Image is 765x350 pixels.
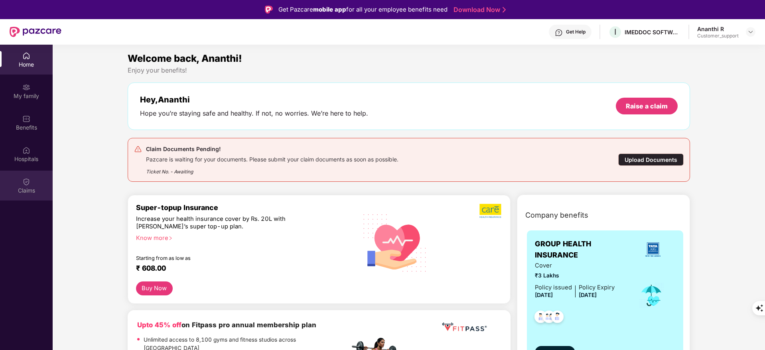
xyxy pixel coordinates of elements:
img: svg+xml;base64,PHN2ZyBpZD0iSGVscC0zMngzMiIgeG1sbnM9Imh0dHA6Ly93d3cudzMub3JnLzIwMDAvc3ZnIiB3aWR0aD... [555,29,563,37]
div: Super-topup Insurance [136,203,350,212]
div: Raise a claim [626,102,668,110]
div: Policy issued [535,283,572,292]
span: Cover [535,261,615,270]
img: svg+xml;base64,PHN2ZyB4bWxucz0iaHR0cDovL3d3dy53My5vcmcvMjAwMC9zdmciIHdpZHRoPSI0OC45MTUiIGhlaWdodD... [539,308,559,328]
b: on Fitpass pro annual membership plan [137,321,316,329]
div: ₹ 608.00 [136,264,342,273]
span: ₹3 Lakhs [535,271,615,280]
img: Stroke [503,6,506,14]
div: Enjoy your benefits! [128,66,690,75]
button: Buy Now [136,281,173,295]
div: Get Pazcare for all your employee benefits need [278,5,448,14]
div: Ananthi R [697,25,739,33]
span: I [614,27,616,37]
img: svg+xml;base64,PHN2ZyBpZD0iQ2xhaW0iIHhtbG5zPSJodHRwOi8vd3d3LnczLm9yZy8yMDAwL3N2ZyIgd2lkdGg9IjIwIi... [22,178,30,186]
img: New Pazcare Logo [10,27,61,37]
strong: mobile app [313,6,346,13]
div: Policy Expiry [579,283,615,292]
img: icon [639,282,664,309]
div: Ticket No. - Awaiting [146,163,398,175]
div: Upload Documents [618,153,684,166]
div: Hope you’re staying safe and healthy. If not, no worries. We’re here to help. [140,109,368,118]
span: Company benefits [525,210,588,221]
span: Welcome back, Ananthi! [128,53,242,64]
img: b5dec4f62d2307b9de63beb79f102df3.png [479,203,502,218]
b: Upto 45% off [137,321,181,329]
div: Know more [136,234,345,240]
img: svg+xml;base64,PHN2ZyBpZD0iRHJvcGRvd24tMzJ4MzIiIHhtbG5zPSJodHRwOi8vd3d3LnczLm9yZy8yMDAwL3N2ZyIgd2... [747,29,754,35]
img: Logo [265,6,273,14]
div: Claim Documents Pending! [146,144,398,154]
div: IMEDDOC SOFTWARE INDIA PRIVATE LIMITED [625,28,680,36]
span: [DATE] [579,292,597,298]
div: Get Help [566,29,586,35]
img: fppp.png [440,320,488,334]
span: right [168,236,173,240]
img: svg+xml;base64,PHN2ZyBpZD0iSG9zcGl0YWxzIiB4bWxucz0iaHR0cDovL3d3dy53My5vcmcvMjAwMC9zdmciIHdpZHRoPS... [22,146,30,154]
span: [DATE] [535,292,553,298]
div: Pazcare is waiting for your documents. Please submit your claim documents as soon as possible. [146,154,398,163]
div: Customer_support [697,33,739,39]
div: Hey, Ananthi [140,95,368,104]
img: svg+xml;base64,PHN2ZyB3aWR0aD0iMjAiIGhlaWdodD0iMjAiIHZpZXdCb3g9IjAgMCAyMCAyMCIgZmlsbD0ibm9uZSIgeG... [22,83,30,91]
img: svg+xml;base64,PHN2ZyB4bWxucz0iaHR0cDovL3d3dy53My5vcmcvMjAwMC9zdmciIHdpZHRoPSIyNCIgaGVpZ2h0PSIyNC... [134,145,142,153]
span: GROUP HEALTH INSURANCE [535,238,630,261]
div: Increase your health insurance cover by Rs. 20L with [PERSON_NAME]’s super top-up plan. [136,215,315,231]
a: Download Now [453,6,503,14]
img: svg+xml;base64,PHN2ZyBpZD0iSG9tZSIgeG1sbnM9Imh0dHA6Ly93d3cudzMub3JnLzIwMDAvc3ZnIiB3aWR0aD0iMjAiIG... [22,52,30,60]
img: svg+xml;base64,PHN2ZyBpZD0iQmVuZWZpdHMiIHhtbG5zPSJodHRwOi8vd3d3LnczLm9yZy8yMDAwL3N2ZyIgd2lkdGg9Ij... [22,115,30,123]
img: svg+xml;base64,PHN2ZyB4bWxucz0iaHR0cDovL3d3dy53My5vcmcvMjAwMC9zdmciIHdpZHRoPSI0OC45NDMiIGhlaWdodD... [531,308,550,328]
img: svg+xml;base64,PHN2ZyB4bWxucz0iaHR0cDovL3d3dy53My5vcmcvMjAwMC9zdmciIHdpZHRoPSI0OC45NDMiIGhlaWdodD... [548,308,567,328]
img: insurerLogo [642,239,664,260]
img: svg+xml;base64,PHN2ZyB4bWxucz0iaHR0cDovL3d3dy53My5vcmcvMjAwMC9zdmciIHhtbG5zOnhsaW5rPSJodHRwOi8vd3... [357,204,433,281]
div: Starting from as low as [136,255,316,261]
